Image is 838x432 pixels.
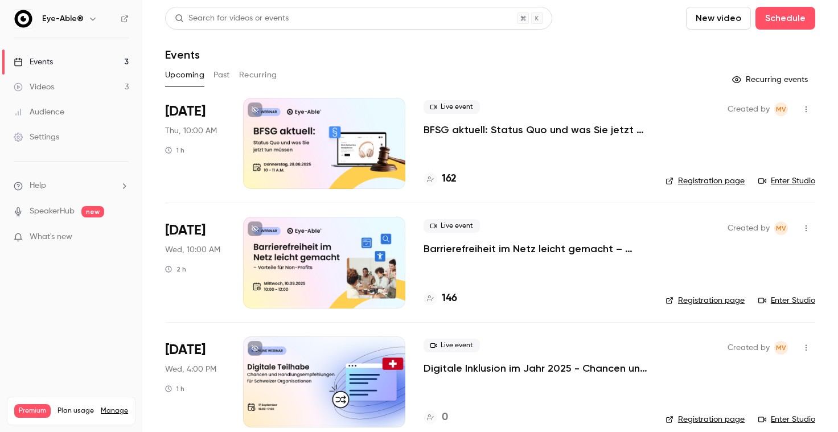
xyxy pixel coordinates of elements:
[666,295,745,306] a: Registration page
[81,206,104,217] span: new
[165,217,225,308] div: Sep 10 Wed, 10:00 AM (Europe/Berlin)
[14,10,32,28] img: Eye-Able®
[115,232,129,242] iframe: Noticeable Trigger
[424,410,448,425] a: 0
[14,81,54,93] div: Videos
[776,341,786,355] span: MV
[424,242,647,256] a: Barrierefreiheit im Netz leicht gemacht – Vorteile für Non-Profits
[165,98,225,189] div: Aug 28 Thu, 10:00 AM (Europe/Berlin)
[42,13,84,24] h6: Eye-Able®
[424,291,457,306] a: 146
[442,171,457,187] h4: 162
[30,231,72,243] span: What's new
[774,341,788,355] span: Mahdalena Varchenko
[686,7,751,30] button: New video
[666,414,745,425] a: Registration page
[424,171,457,187] a: 162
[101,406,128,415] a: Manage
[165,146,184,155] div: 1 h
[14,56,53,68] div: Events
[776,102,786,116] span: MV
[165,48,200,61] h1: Events
[442,291,457,306] h4: 146
[758,175,815,187] a: Enter Studio
[774,221,788,235] span: Mahdalena Varchenko
[424,219,480,233] span: Live event
[30,205,75,217] a: SpeakerHub
[165,102,206,121] span: [DATE]
[424,339,480,352] span: Live event
[758,414,815,425] a: Enter Studio
[165,384,184,393] div: 1 h
[758,295,815,306] a: Enter Studio
[213,66,230,84] button: Past
[14,131,59,143] div: Settings
[165,66,204,84] button: Upcoming
[239,66,277,84] button: Recurring
[30,180,46,192] span: Help
[14,404,51,418] span: Premium
[728,341,770,355] span: Created by
[165,336,225,427] div: Sep 17 Wed, 4:00 PM (Europe/Berlin)
[165,364,216,375] span: Wed, 4:00 PM
[774,102,788,116] span: Mahdalena Varchenko
[165,265,186,274] div: 2 h
[424,100,480,114] span: Live event
[57,406,94,415] span: Plan usage
[165,341,206,359] span: [DATE]
[14,106,64,118] div: Audience
[165,221,206,240] span: [DATE]
[424,361,647,375] a: Digitale Inklusion im Jahr 2025 - Chancen und Handlungsempfehlungen für Schweizer Organisationen
[755,7,815,30] button: Schedule
[165,125,217,137] span: Thu, 10:00 AM
[728,221,770,235] span: Created by
[727,71,815,89] button: Recurring events
[165,244,220,256] span: Wed, 10:00 AM
[442,410,448,425] h4: 0
[424,123,647,137] a: BFSG aktuell: Status Quo und was Sie jetzt tun müssen
[776,221,786,235] span: MV
[728,102,770,116] span: Created by
[14,180,129,192] li: help-dropdown-opener
[175,13,289,24] div: Search for videos or events
[666,175,745,187] a: Registration page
